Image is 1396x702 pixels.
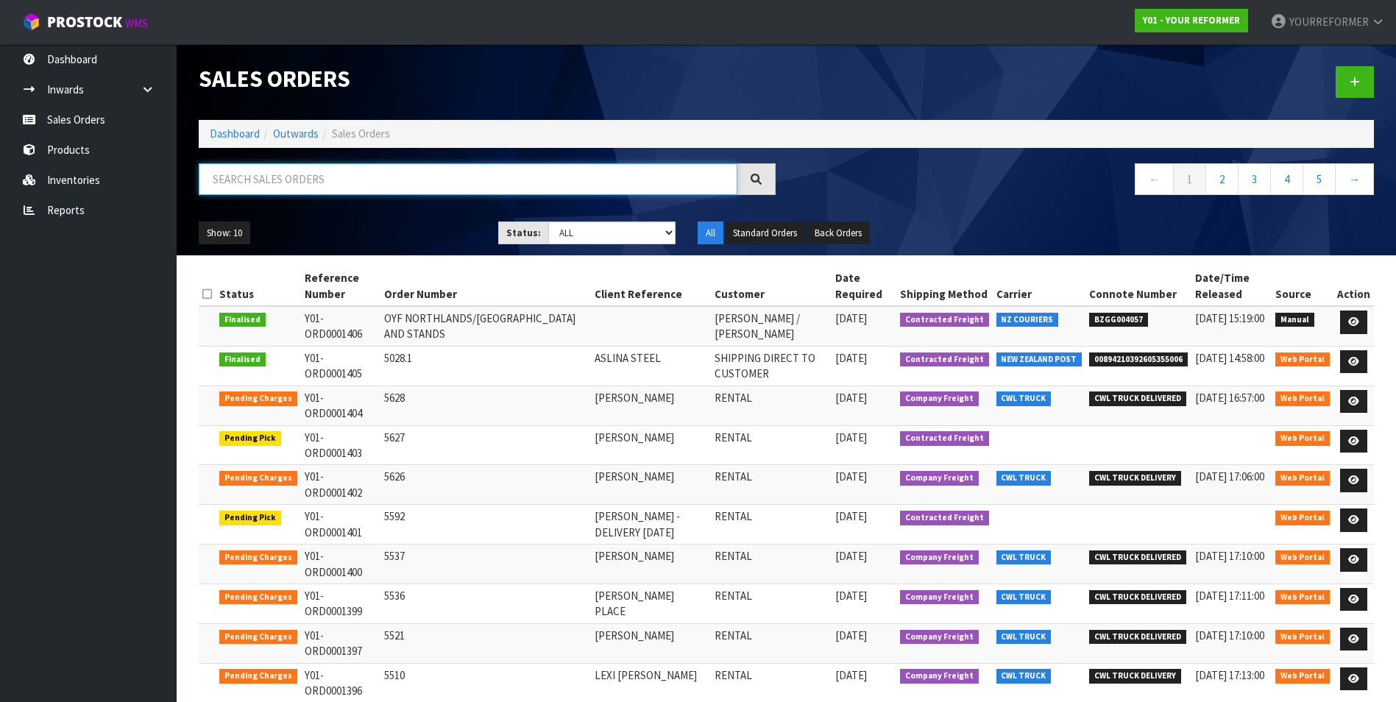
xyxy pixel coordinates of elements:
span: [DATE] [835,351,867,365]
span: Company Freight [900,550,979,565]
span: [DATE] [835,549,867,563]
td: 5626 [380,465,591,505]
span: [DATE] 17:10:00 [1195,549,1264,563]
td: OYF NORTHLANDS/[GEOGRAPHIC_DATA] AND STANDS [380,306,591,346]
span: CWL TRUCK DELIVERED [1089,590,1186,605]
span: [DATE] 17:10:00 [1195,628,1264,642]
a: 4 [1270,163,1303,195]
th: Order Number [380,266,591,306]
a: Dashboard [210,127,260,141]
small: WMS [125,16,148,30]
button: All [698,221,723,245]
span: Web Portal [1275,590,1330,605]
span: Company Freight [900,391,979,406]
span: Pending Charges [219,550,297,565]
span: [DATE] [835,509,867,523]
a: ← [1135,163,1174,195]
td: RENTAL [711,505,832,545]
th: Status [216,266,301,306]
span: Contracted Freight [900,431,989,446]
span: 00894210392605355006 [1089,352,1188,367]
a: 3 [1238,163,1271,195]
span: [DATE] [835,628,867,642]
span: CWL TRUCK DELIVERED [1089,391,1186,406]
a: 1 [1173,163,1206,195]
span: [DATE] 16:57:00 [1195,391,1264,405]
td: [PERSON_NAME] [591,465,711,505]
nav: Page navigation [798,163,1375,199]
td: Y01-ORD0001399 [301,584,381,623]
button: Back Orders [807,221,870,245]
th: Action [1333,266,1374,306]
a: Outwards [273,127,319,141]
span: Pending Charges [219,669,297,684]
span: CWL TRUCK DELIVERED [1089,550,1186,565]
span: [DATE] 17:06:00 [1195,469,1264,483]
span: Company Freight [900,630,979,645]
th: Date/Time Released [1191,266,1272,306]
td: Y01-ORD0001405 [301,346,381,386]
span: Pending Charges [219,630,297,645]
span: NZ COURIERS [996,313,1059,327]
span: Sales Orders [332,127,390,141]
span: NEW ZEALAND POST [996,352,1083,367]
span: [DATE] 17:11:00 [1195,589,1264,603]
th: Reference Number [301,266,381,306]
span: Pending Pick [219,431,281,446]
td: [PERSON_NAME] -DELIVERY [DATE] [591,505,711,545]
td: Y01-ORD0001401 [301,505,381,545]
span: Company Freight [900,471,979,486]
span: CWL TRUCK [996,391,1052,406]
span: Company Freight [900,590,979,605]
td: ASLINA STEEL [591,346,711,386]
td: 5592 [380,505,591,545]
a: 2 [1205,163,1239,195]
td: [PERSON_NAME] PLACE [591,584,711,623]
th: Carrier [993,266,1086,306]
a: 5 [1303,163,1336,195]
span: Pending Charges [219,391,297,406]
td: 5537 [380,545,591,584]
td: 5521 [380,623,591,663]
span: [DATE] [835,311,867,325]
td: 5028.1 [380,346,591,386]
span: Pending Charges [219,471,297,486]
td: Y01-ORD0001402 [301,465,381,505]
span: Manual [1275,313,1314,327]
th: Connote Number [1085,266,1191,306]
span: [DATE] [835,668,867,682]
a: → [1335,163,1374,195]
span: [DATE] [835,391,867,405]
span: Web Portal [1275,471,1330,486]
span: Web Portal [1275,391,1330,406]
h1: Sales Orders [199,66,776,92]
input: Search sales orders [199,163,737,195]
td: Y01-ORD0001403 [301,425,381,465]
td: RENTAL [711,425,832,465]
td: [PERSON_NAME] [591,425,711,465]
td: RENTAL [711,584,832,623]
span: Pending Charges [219,590,297,605]
th: Date Required [832,266,896,306]
span: Finalised [219,313,266,327]
button: Show: 10 [199,221,250,245]
span: Contracted Freight [900,511,989,525]
td: RENTAL [711,386,832,425]
span: [DATE] 14:58:00 [1195,351,1264,365]
td: [PERSON_NAME] / [PERSON_NAME] [711,306,832,346]
button: Standard Orders [725,221,805,245]
span: [DATE] [835,430,867,444]
td: Y01-ORD0001406 [301,306,381,346]
th: Customer [711,266,832,306]
span: [DATE] [835,469,867,483]
strong: Y01 - YOUR REFORMER [1143,14,1240,26]
span: Contracted Freight [900,352,989,367]
td: Y01-ORD0001400 [301,545,381,584]
strong: Status: [506,227,541,239]
span: YOURREFORMER [1289,15,1369,29]
span: CWL TRUCK [996,630,1052,645]
span: CWL TRUCK DELIVERED [1089,630,1186,645]
td: [PERSON_NAME] [591,386,711,425]
span: [DATE] 17:13:00 [1195,668,1264,682]
span: CWL TRUCK [996,550,1052,565]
